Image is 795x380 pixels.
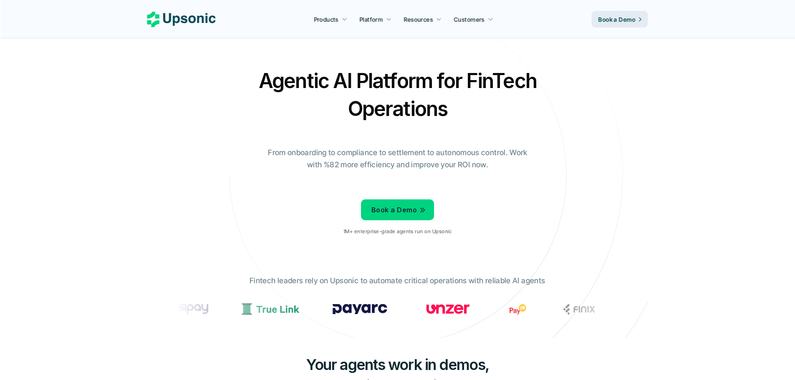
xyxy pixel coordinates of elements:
p: Platform [359,15,383,24]
h2: Agentic AI Platform for FinTech Operations [252,67,544,123]
p: Products [314,15,338,24]
a: Book a Demo [361,199,434,220]
span: Your agents work in demos, [306,355,489,374]
p: From onboarding to compliance to settlement to autonomous control. Work with %82 more efficiency ... [262,147,533,171]
p: Customers [454,15,485,24]
a: Book a Demo [592,11,648,28]
p: 1M+ enterprise-grade agents run on Upsonic [343,229,452,234]
a: Products [309,12,352,27]
p: Fintech leaders rely on Upsonic to automate critical operations with reliable AI agents [250,275,545,287]
p: Resources [404,15,433,24]
p: Book a Demo [598,15,636,24]
p: Book a Demo [371,204,417,216]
